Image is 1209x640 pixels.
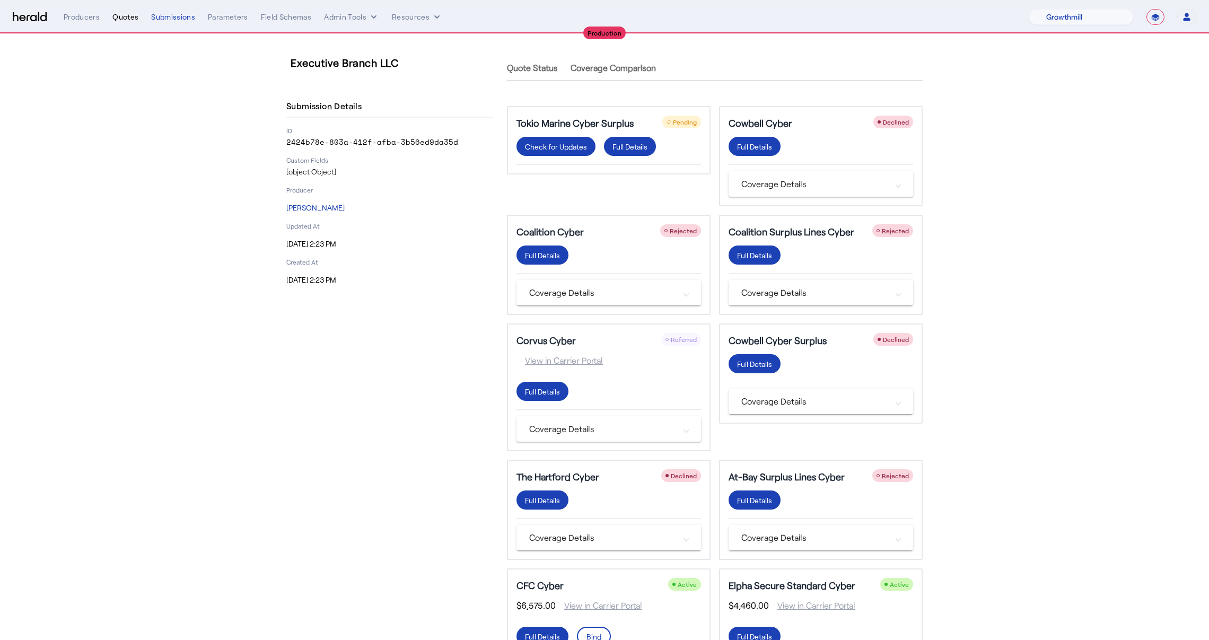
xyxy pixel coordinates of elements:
[769,599,855,612] span: View in Carrier Portal
[729,490,781,510] button: Full Details
[516,137,595,156] button: Check for Updates
[737,250,772,261] div: Full Details
[612,141,647,152] div: Full Details
[286,156,494,164] p: Custom Fields
[882,472,909,479] span: Rejected
[883,336,909,343] span: Declined
[286,166,494,177] p: [object Object]
[729,280,913,305] mat-expansion-panel-header: Coverage Details
[729,599,769,612] span: $4,460.00
[529,531,676,544] mat-panel-title: Coverage Details
[516,525,701,550] mat-expansion-panel-header: Coverage Details
[525,250,560,261] div: Full Details
[729,333,827,348] h5: Cowbell Cyber Surplus
[151,12,195,22] div: Submissions
[729,525,913,550] mat-expansion-panel-header: Coverage Details
[286,239,494,249] p: [DATE] 2:23 PM
[741,286,888,299] mat-panel-title: Coverage Details
[392,12,442,22] button: Resources dropdown menu
[516,490,568,510] button: Full Details
[286,126,494,135] p: ID
[737,141,772,152] div: Full Details
[741,531,888,544] mat-panel-title: Coverage Details
[286,258,494,266] p: Created At
[516,469,599,484] h5: The Hartford Cyber
[286,186,494,194] p: Producer
[737,495,772,506] div: Full Details
[671,336,697,343] span: Referred
[671,472,697,479] span: Declined
[729,137,781,156] button: Full Details
[571,64,656,72] span: Coverage Comparison
[729,578,855,593] h5: Elpha Secure Standard Cyber
[882,227,909,234] span: Rejected
[291,55,498,70] h3: Executive Branch LLC
[729,224,854,239] h5: Coalition Surplus Lines Cyber
[516,599,556,612] span: $6,575.00
[529,423,676,435] mat-panel-title: Coverage Details
[741,395,888,408] mat-panel-title: Coverage Details
[286,222,494,230] p: Updated At
[556,599,642,612] span: View in Carrier Portal
[525,495,560,506] div: Full Details
[571,55,656,81] a: Coverage Comparison
[729,116,792,130] h5: Cowbell Cyber
[286,275,494,285] p: [DATE] 2:23 PM
[516,224,584,239] h5: Coalition Cyber
[729,171,913,197] mat-expansion-panel-header: Coverage Details
[286,203,494,213] p: [PERSON_NAME]
[737,358,772,370] div: Full Details
[516,382,568,401] button: Full Details
[324,12,379,22] button: internal dropdown menu
[604,137,656,156] button: Full Details
[507,64,558,72] span: Quote Status
[516,578,564,593] h5: CFC Cyber
[583,27,626,39] div: Production
[112,12,138,22] div: Quotes
[516,354,603,367] span: View in Carrier Portal
[286,137,494,147] p: 2424b78e-803a-412f-afba-3b56ed9da35d
[516,416,701,442] mat-expansion-panel-header: Coverage Details
[890,581,909,588] span: Active
[670,227,697,234] span: Rejected
[883,118,909,126] span: Declined
[516,116,634,130] h5: Tokio Marine Cyber Surplus
[507,55,558,81] a: Quote Status
[516,333,576,348] h5: Corvus Cyber
[208,12,248,22] div: Parameters
[678,581,697,588] span: Active
[525,386,560,397] div: Full Details
[286,100,366,112] h4: Submission Details
[729,389,913,414] mat-expansion-panel-header: Coverage Details
[729,354,781,373] button: Full Details
[516,246,568,265] button: Full Details
[516,280,701,305] mat-expansion-panel-header: Coverage Details
[64,12,100,22] div: Producers
[529,286,676,299] mat-panel-title: Coverage Details
[729,246,781,265] button: Full Details
[729,469,845,484] h5: At-Bay Surplus Lines Cyber
[741,178,888,190] mat-panel-title: Coverage Details
[673,118,697,126] span: Pending
[261,12,312,22] div: Field Schemas
[13,12,47,22] img: Herald Logo
[525,141,587,152] div: Check for Updates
